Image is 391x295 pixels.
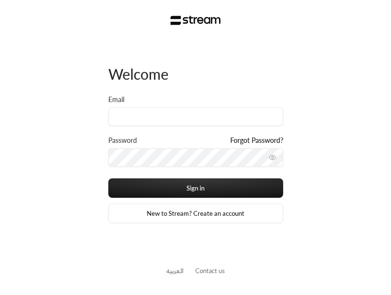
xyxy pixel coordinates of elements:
[265,150,280,165] button: toggle password visibility
[108,136,137,145] label: Password
[108,95,124,104] label: Email
[195,267,225,275] a: Contact us
[108,65,169,83] span: Welcome
[108,178,283,198] button: Sign in
[166,262,184,279] a: العربية
[108,204,283,223] a: New to Stream? Create an account
[195,266,225,276] button: Contact us
[170,16,221,25] img: Stream Logo
[230,136,283,145] a: Forgot Password?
